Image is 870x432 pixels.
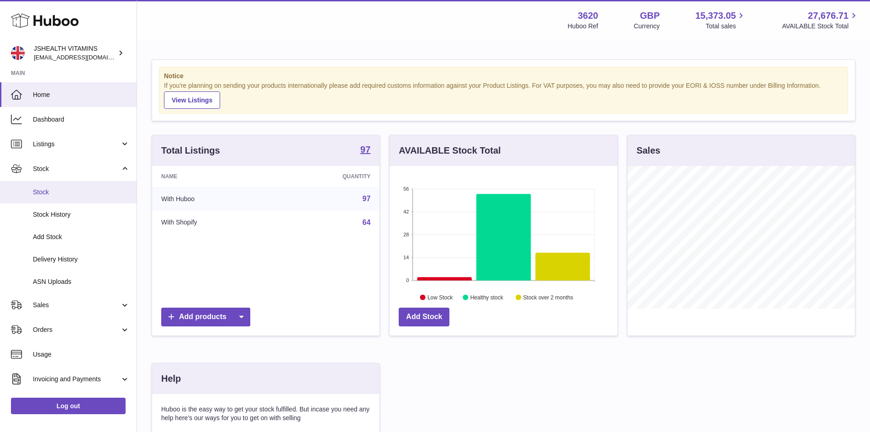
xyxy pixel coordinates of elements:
a: View Listings [164,91,220,109]
strong: 97 [360,145,370,154]
a: 97 [360,145,370,156]
img: internalAdmin-3620@internal.huboo.com [11,46,25,60]
a: 97 [363,195,371,203]
h3: Sales [637,144,660,157]
span: ASN Uploads [33,277,130,286]
td: With Huboo [152,187,275,211]
span: AVAILABLE Stock Total [782,22,859,31]
span: [EMAIL_ADDRESS][DOMAIN_NAME] [34,53,134,61]
a: 64 [363,219,371,226]
span: Add Stock [33,233,130,241]
span: 27,676.71 [808,10,849,22]
span: Stock [33,188,130,197]
a: Add products [161,308,250,326]
a: 27,676.71 AVAILABLE Stock Total [782,10,859,31]
text: 56 [404,186,409,192]
text: 28 [404,232,409,237]
p: Huboo is the easy way to get your stock fulfilled. But incase you need any help here's our ways f... [161,405,370,422]
strong: GBP [640,10,659,22]
td: With Shopify [152,211,275,235]
div: Currency [634,22,660,31]
a: Add Stock [399,308,449,326]
div: JSHEALTH VITAMINS [34,44,116,62]
text: Stock over 2 months [523,294,573,300]
text: 14 [404,255,409,260]
text: 42 [404,209,409,214]
span: Sales [33,301,120,309]
text: Healthy stock [470,294,504,300]
span: Stock [33,165,120,173]
h3: Total Listings [161,144,220,157]
th: Name [152,166,275,187]
div: If you're planning on sending your products internationally please add required customs informati... [164,81,843,109]
a: 15,373.05 Total sales [695,10,746,31]
div: Huboo Ref [568,22,598,31]
span: Home [33,91,130,99]
h3: Help [161,373,181,385]
span: Delivery History [33,255,130,264]
span: Dashboard [33,115,130,124]
a: Log out [11,398,126,414]
span: Total sales [706,22,746,31]
span: Usage [33,350,130,359]
strong: 3620 [578,10,598,22]
span: Stock History [33,210,130,219]
span: 15,373.05 [695,10,736,22]
th: Quantity [275,166,380,187]
strong: Notice [164,72,843,80]
h3: AVAILABLE Stock Total [399,144,501,157]
text: 0 [406,277,409,283]
span: Listings [33,140,120,149]
text: Low Stock [427,294,453,300]
span: Orders [33,325,120,334]
span: Invoicing and Payments [33,375,120,384]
